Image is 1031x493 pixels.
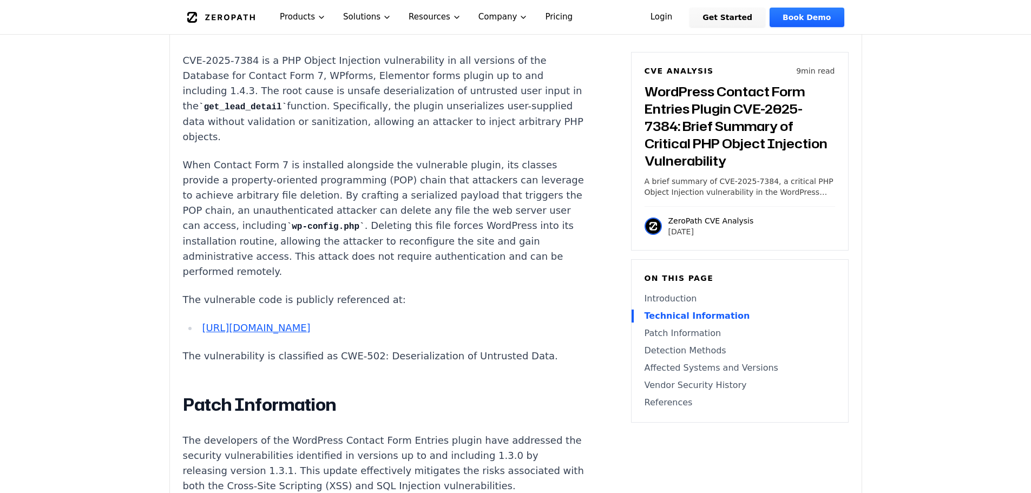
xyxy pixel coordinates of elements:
p: The vulnerability is classified as CWE-502: Deserialization of Untrusted Data. [183,349,586,364]
code: get_lead_detail [199,102,287,112]
h6: On this page [645,273,835,284]
p: CVE-2025-7384 is a PHP Object Injection vulnerability in all versions of the Database for Contact... [183,53,586,144]
a: Introduction [645,292,835,305]
code: wp-config.php [287,222,365,232]
p: [DATE] [668,226,754,237]
a: Technical Information [645,310,835,323]
h6: CVE Analysis [645,65,714,76]
a: Detection Methods [645,344,835,357]
a: References [645,396,835,409]
a: Login [638,8,686,27]
p: When Contact Form 7 is installed alongside the vulnerable plugin, its classes provide a property-... [183,157,586,279]
h2: Patch Information [183,394,586,416]
a: Affected Systems and Versions [645,361,835,374]
img: ZeroPath CVE Analysis [645,218,662,235]
h2: Technical Information [183,14,586,36]
a: Get Started [689,8,765,27]
h3: WordPress Contact Form Entries Plugin CVE-2025-7384: Brief Summary of Critical PHP Object Injecti... [645,83,835,169]
a: [URL][DOMAIN_NAME] [202,322,310,333]
p: The vulnerable code is publicly referenced at: [183,292,586,307]
a: Vendor Security History [645,379,835,392]
p: 9 min read [796,65,835,76]
a: Book Demo [770,8,844,27]
p: A brief summary of CVE-2025-7384, a critical PHP Object Injection vulnerability in the WordPress ... [645,176,835,198]
p: ZeroPath CVE Analysis [668,215,754,226]
a: Patch Information [645,327,835,340]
